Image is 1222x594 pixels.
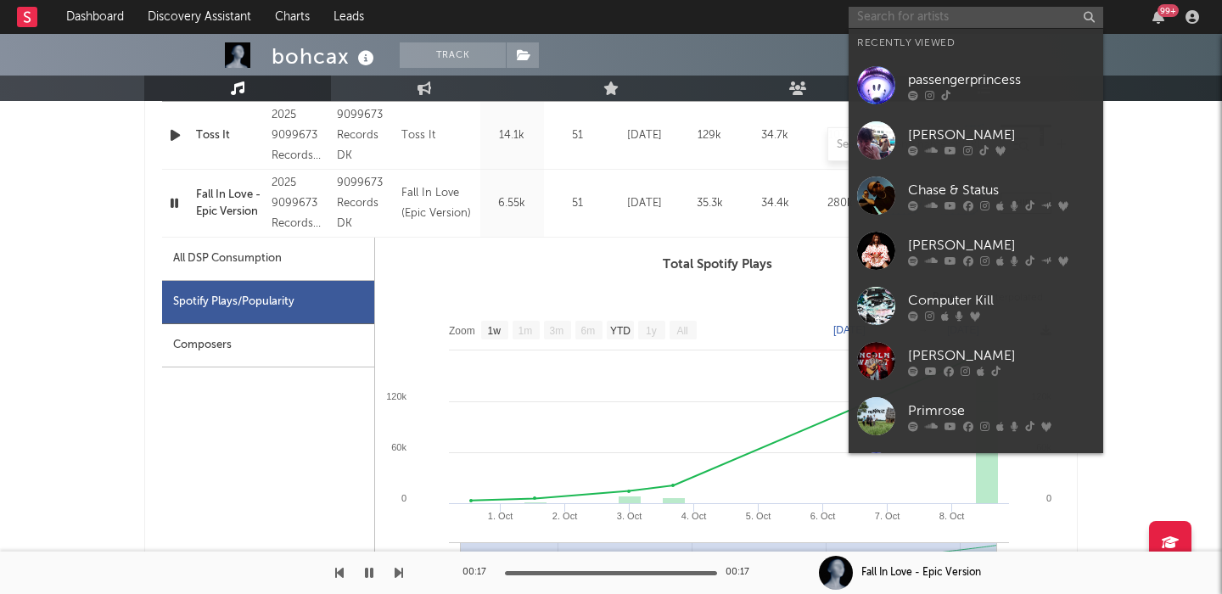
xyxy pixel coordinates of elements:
div: [PERSON_NAME] [908,125,1095,145]
div: 9099673 Records DK [337,105,393,166]
a: Fall In Love - Epic Version [196,187,263,220]
div: [PERSON_NAME] [908,345,1095,366]
div: [PERSON_NAME] [908,235,1095,255]
text: [DATE] [833,324,866,336]
div: 34.4k [747,195,804,212]
text: 6m [581,325,596,337]
text: 1w [488,325,502,337]
div: Primrose [908,401,1095,421]
text: YTD [610,325,631,337]
div: Recently Viewed [857,33,1095,53]
div: 35.3k [681,195,738,212]
div: All DSP Consumption [173,249,282,269]
a: passengerprincess [849,58,1103,113]
div: Spotify Plays/Popularity [162,281,374,324]
text: 1. Oct [488,511,513,521]
button: 99+ [1152,10,1164,24]
a: [PERSON_NAME] [849,223,1103,278]
text: 2. Oct [552,511,577,521]
div: 00:17 [462,563,496,583]
text: 8. Oct [939,511,964,521]
text: Zoom [449,325,475,337]
div: Fall In Love (Epic Version) [401,183,476,224]
div: Composers [162,324,374,367]
a: Computer Kill [849,278,1103,333]
text: 120k [386,391,406,401]
div: All DSP Consumption [162,238,374,281]
a: Chase & Status [849,168,1103,223]
div: Fall In Love - Epic Version [861,565,981,580]
text: 4. Oct [681,511,706,521]
div: Toss It [401,126,435,146]
text: 1y [646,325,657,337]
div: 99 + [1158,4,1179,17]
h3: Total Spotify Plays [375,255,1060,275]
div: 51 [548,195,608,212]
div: passengerprincess [908,70,1095,90]
a: Primrose [849,389,1103,444]
text: 3. Oct [617,511,642,521]
input: Search for artists [849,7,1103,28]
text: 0 [401,493,406,503]
button: Track [400,42,506,68]
div: 2025 9099673 Records DK [272,173,328,234]
div: [DATE] [616,195,673,212]
text: 3m [550,325,564,337]
text: 0 [1046,493,1051,503]
div: Computer Kill [908,290,1095,311]
div: 2025 9099673 Records DK [272,105,328,166]
a: [PERSON_NAME] [849,333,1103,389]
text: 1m [519,325,533,337]
div: Chase & Status [908,180,1095,200]
text: 5. Oct [746,511,771,521]
text: 60k [391,442,406,452]
input: Search by song name or URL [828,138,1007,152]
div: 280k [812,195,869,212]
div: bohcax [272,42,378,70]
div: 00:17 [726,563,760,583]
a: [PERSON_NAME] [849,113,1103,168]
a: brux XTN [849,444,1103,499]
text: All [676,325,687,337]
div: 9099673 Records DK [337,173,393,234]
div: 6.55k [485,195,540,212]
text: 6. Oct [810,511,835,521]
text: 7. Oct [875,511,900,521]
